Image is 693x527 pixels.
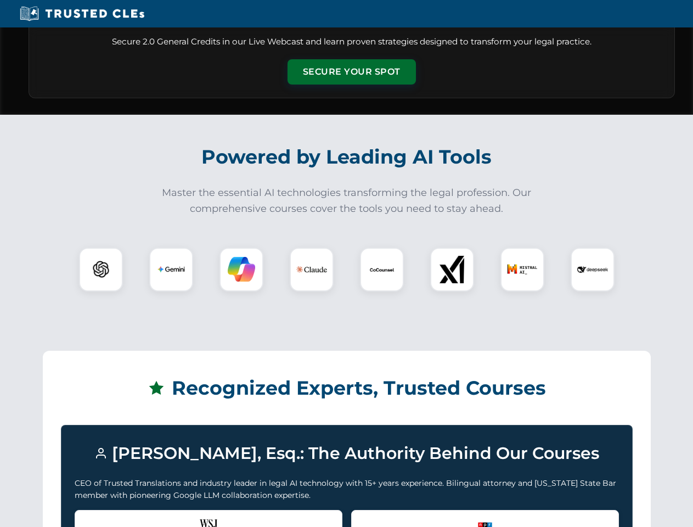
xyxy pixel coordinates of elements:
div: DeepSeek [571,248,615,291]
img: ChatGPT Logo [85,254,117,285]
p: CEO of Trusted Translations and industry leader in legal AI technology with 15+ years experience.... [75,477,619,502]
div: Gemini [149,248,193,291]
div: Claude [290,248,334,291]
img: xAI Logo [438,256,466,283]
div: Mistral AI [500,248,544,291]
h2: Powered by Leading AI Tools [43,138,651,176]
div: Copilot [219,248,263,291]
img: Mistral AI Logo [507,254,538,285]
button: Secure Your Spot [288,59,416,85]
img: DeepSeek Logo [577,254,608,285]
p: Secure 2.0 General Credits in our Live Webcast and learn proven strategies designed to transform ... [42,36,661,48]
h2: Recognized Experts, Trusted Courses [61,369,633,407]
div: ChatGPT [79,248,123,291]
div: CoCounsel [360,248,404,291]
img: Trusted CLEs [16,5,148,22]
p: Master the essential AI technologies transforming the legal profession. Our comprehensive courses... [155,185,539,217]
div: xAI [430,248,474,291]
img: CoCounsel Logo [368,256,396,283]
img: Gemini Logo [157,256,185,283]
h3: [PERSON_NAME], Esq.: The Authority Behind Our Courses [75,439,619,468]
img: Claude Logo [296,254,327,285]
img: Copilot Logo [228,256,255,283]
